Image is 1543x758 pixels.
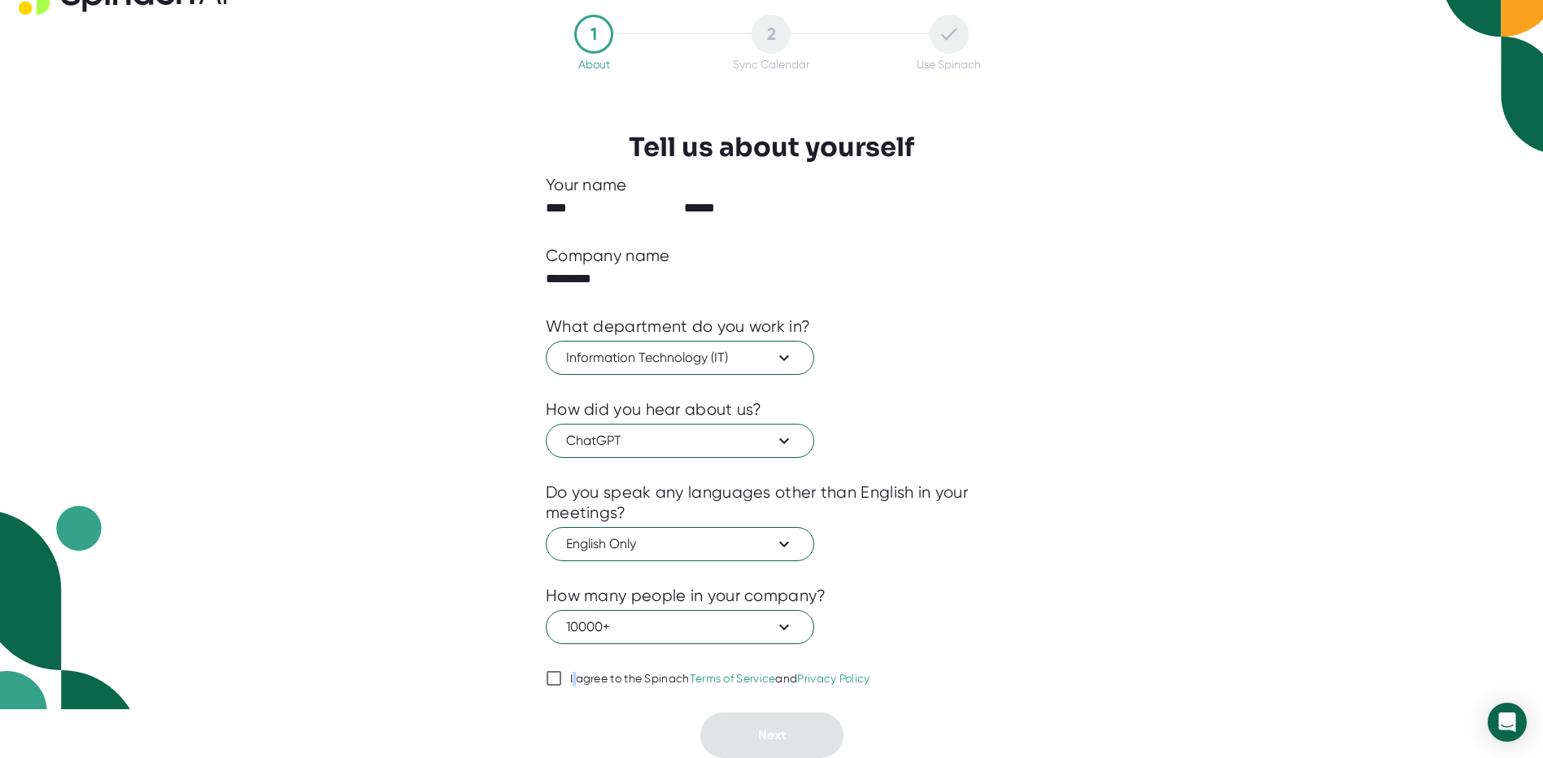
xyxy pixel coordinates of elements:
span: English Only [566,534,794,554]
div: Company name [546,246,670,266]
div: Use Spinach [917,58,981,71]
span: 10000+ [566,617,794,637]
a: Terms of Service [690,672,776,685]
button: Next [700,712,843,758]
button: Information Technology (IT) [546,341,814,375]
div: Sync Calendar [733,58,809,71]
div: About [578,58,610,71]
div: 1 [574,15,613,54]
div: Your name [546,175,997,195]
span: Next [758,727,786,743]
div: Open Intercom Messenger [1488,703,1527,742]
button: ChatGPT [546,424,814,458]
div: How did you hear about us? [546,399,762,420]
button: 10000+ [546,610,814,644]
span: Information Technology (IT) [566,348,794,368]
div: 2 [752,15,791,54]
a: Privacy Policy [797,672,870,685]
h3: Tell us about yourself [629,132,914,163]
div: What department do you work in? [546,316,810,337]
button: English Only [546,527,814,561]
div: Do you speak any languages other than English in your meetings? [546,482,997,523]
div: I agree to the Spinach and [570,672,870,686]
div: How many people in your company? [546,586,826,606]
span: ChatGPT [566,431,794,451]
